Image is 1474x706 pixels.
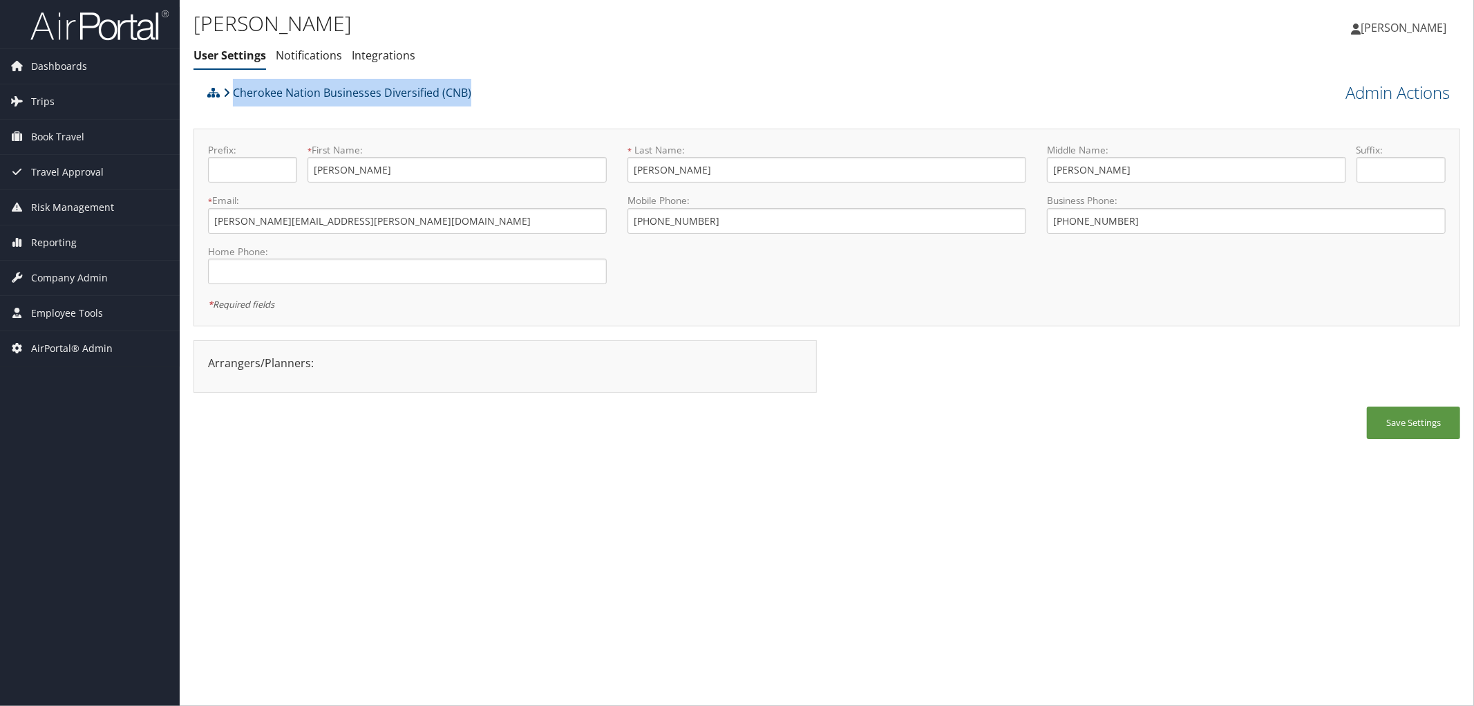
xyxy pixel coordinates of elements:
a: Notifications [276,48,342,63]
span: Travel Approval [31,155,104,189]
span: Book Travel [31,120,84,154]
label: Mobile Phone: [627,194,1026,207]
a: Cherokee Nation Businesses Diversified (CNB) [223,79,471,106]
a: Admin Actions [1345,81,1450,104]
span: Reporting [31,225,77,260]
label: Last Name: [627,143,1026,157]
label: Home Phone: [208,245,607,259]
a: [PERSON_NAME] [1351,7,1460,48]
em: Required fields [208,298,274,310]
span: Company Admin [31,261,108,295]
label: Suffix: [1357,143,1446,157]
label: Email: [208,194,607,207]
div: Arrangers/Planners: [198,355,813,371]
label: Prefix: [208,143,297,157]
label: Middle Name: [1047,143,1346,157]
h1: [PERSON_NAME] [193,9,1038,38]
span: Employee Tools [31,296,103,331]
a: Integrations [352,48,415,63]
span: Trips [31,84,55,119]
img: airportal-logo.png [30,9,169,41]
label: First Name: [308,143,607,157]
span: Dashboards [31,49,87,84]
span: Risk Management [31,190,114,225]
label: Business Phone: [1047,194,1446,207]
span: [PERSON_NAME] [1361,20,1446,35]
span: AirPortal® Admin [31,331,113,366]
button: Save Settings [1367,407,1460,439]
a: User Settings [193,48,266,63]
